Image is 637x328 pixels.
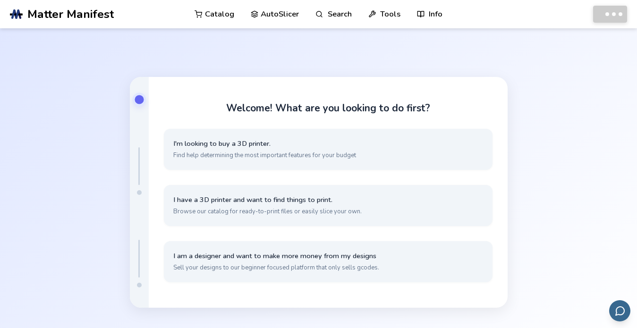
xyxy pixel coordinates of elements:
[164,241,493,282] button: I am a designer and want to make more money from my designsSell your designs to our beginner focu...
[164,185,493,226] button: I have a 3D printer and want to find things to print.Browse our catalog for ready-to-print files ...
[609,300,630,321] button: Send feedback via email
[173,151,483,160] span: Find help determining the most important features for your budget
[173,252,483,261] span: I am a designer and want to make more money from my designs
[226,102,430,114] h1: Welcome! What are you looking to do first?
[164,129,493,170] button: I'm looking to buy a 3D printer.Find help determining the most important features for your budget
[173,263,483,272] span: Sell your designs to our beginner focused platform that only sells gcodes.
[173,207,483,216] span: Browse our catalog for ready-to-print files or easily slice your own.
[173,195,483,204] span: I have a 3D printer and want to find things to print.
[173,139,483,148] span: I'm looking to buy a 3D printer.
[27,8,114,21] span: Matter Manifest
